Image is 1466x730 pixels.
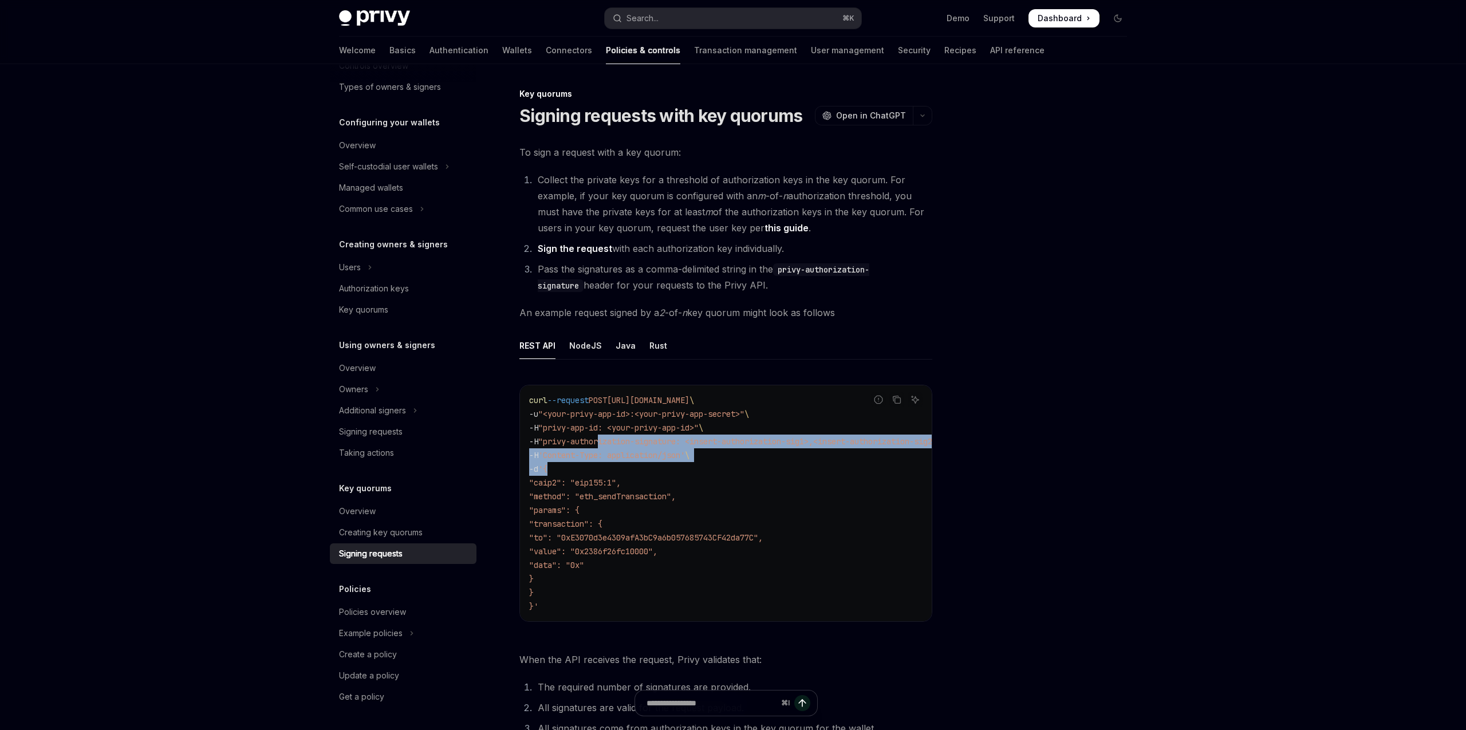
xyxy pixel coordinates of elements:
[339,282,409,295] div: Authorization keys
[534,679,932,695] li: The required number of signatures are provided.
[330,602,476,622] a: Policies overview
[538,436,941,447] span: "privy-authorization-signature: <insert-authorization-sig1>,<insert-authorization-sig2>"
[339,605,406,619] div: Policies overview
[1038,13,1082,24] span: Dashboard
[339,238,448,251] h5: Creating owners & signers
[330,257,476,278] button: Toggle Users section
[694,37,797,64] a: Transaction management
[529,478,621,488] span: "caip2": "eip155:1",
[330,156,476,177] button: Toggle Self-custodial user wallets section
[330,358,476,378] a: Overview
[871,392,886,407] button: Report incorrect code
[339,547,403,561] div: Signing requests
[330,199,476,219] button: Toggle Common use cases section
[908,392,923,407] button: Ask AI
[519,305,932,321] span: An example request signed by a -of- key quorum might look as follows
[605,8,861,29] button: Open search
[758,190,766,202] em: m
[330,644,476,665] a: Create a policy
[529,491,676,502] span: "method": "eth_sendTransaction",
[983,13,1015,24] a: Support
[330,177,476,198] a: Managed wallets
[339,37,376,64] a: Welcome
[811,37,884,64] a: User management
[339,504,376,518] div: Overview
[330,443,476,463] a: Taking actions
[889,392,904,407] button: Copy the contents from the code block
[794,695,810,711] button: Send message
[519,105,802,126] h1: Signing requests with key quorums
[339,425,403,439] div: Signing requests
[519,144,932,160] span: To sign a request with a key quorum:
[330,686,476,707] a: Get a policy
[764,222,809,234] a: this guide
[529,505,580,515] span: "params": {
[502,37,532,64] a: Wallets
[330,77,476,97] a: Types of owners & signers
[339,582,371,596] h5: Policies
[529,409,538,419] span: -u
[538,243,612,255] a: Sign the request
[339,382,368,396] div: Owners
[529,395,547,405] span: curl
[1028,9,1099,27] a: Dashboard
[689,395,694,405] span: \
[1109,9,1127,27] button: Toggle dark mode
[538,464,547,474] span: '{
[339,338,435,352] h5: Using owners & signers
[529,601,538,611] span: }'
[339,482,392,495] h5: Key quorums
[339,202,413,216] div: Common use cases
[783,190,788,202] em: n
[944,37,976,64] a: Recipes
[947,13,970,24] a: Demo
[529,436,538,447] span: -H
[330,522,476,543] a: Creating key quorums
[339,404,406,417] div: Additional signers
[339,80,441,94] div: Types of owners & signers
[330,135,476,156] a: Overview
[339,446,394,460] div: Taking actions
[685,450,689,460] span: \
[330,400,476,421] button: Toggle Additional signers section
[589,395,607,405] span: POST
[534,261,932,293] li: Pass the signatures as a comma-delimited string in the header for your requests to the Privy API.
[659,307,665,318] em: 2
[339,526,423,539] div: Creating key quorums
[339,648,397,661] div: Create a policy
[519,88,932,100] div: Key quorums
[529,519,602,529] span: "transaction": {
[330,379,476,400] button: Toggle Owners section
[607,395,689,405] span: [URL][DOMAIN_NAME]
[705,206,713,218] em: m
[529,587,534,598] span: }
[519,332,555,359] div: REST API
[569,332,602,359] div: NodeJS
[339,626,403,640] div: Example policies
[547,395,589,405] span: --request
[538,423,699,433] span: "privy-app-id: <your-privy-app-id>"
[815,106,913,125] button: Open in ChatGPT
[330,665,476,686] a: Update a policy
[529,574,534,584] span: }
[682,307,687,318] em: n
[330,421,476,442] a: Signing requests
[699,423,703,433] span: \
[842,14,854,23] span: ⌘ K
[330,278,476,299] a: Authorization keys
[647,690,777,716] input: Ask a question...
[529,464,538,474] span: -d
[529,423,538,433] span: -H
[339,690,384,704] div: Get a policy
[606,37,680,64] a: Policies & controls
[538,409,744,419] span: "<your-privy-app-id>:<your-privy-app-secret>"
[339,261,361,274] div: Users
[429,37,488,64] a: Authentication
[898,37,931,64] a: Security
[519,652,932,668] span: When the API receives the request, Privy validates that:
[339,361,376,375] div: Overview
[529,450,538,460] span: -H
[649,332,667,359] div: Rust
[339,669,399,682] div: Update a policy
[330,543,476,564] a: Signing requests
